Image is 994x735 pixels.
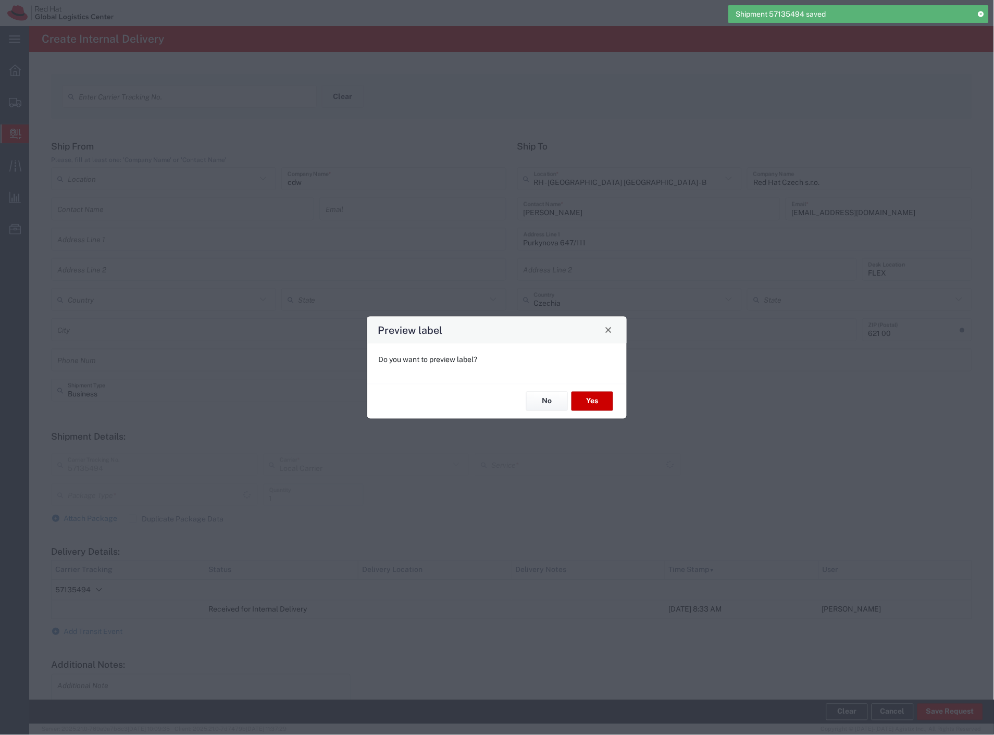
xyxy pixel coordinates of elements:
[571,392,613,411] button: Yes
[736,9,826,20] span: Shipment 57135494 saved
[378,322,443,338] h4: Preview label
[378,354,616,365] p: Do you want to preview label?
[526,392,568,411] button: No
[601,322,616,337] button: Close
